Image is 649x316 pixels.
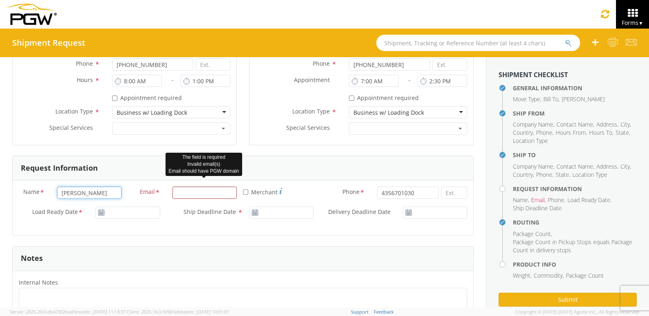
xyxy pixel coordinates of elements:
span: Name [513,196,528,204]
span: Weight [513,271,530,279]
span: Address [596,120,617,128]
span: Load Ready Date [32,208,78,217]
span: Address [596,162,617,170]
span: Phone [76,60,93,67]
input: Ext. [441,187,467,199]
li: , [536,129,554,137]
li: , [513,162,554,171]
span: Company Name [513,120,553,128]
span: State [616,129,629,136]
li: , [548,196,565,204]
li: , [543,95,560,103]
input: Merchant [243,189,248,195]
span: Email [140,188,155,197]
span: Hours To [589,129,612,136]
button: Submit [499,293,637,307]
span: Phone [548,196,564,204]
span: Ship Deadline Date [183,208,236,216]
span: Client: 2025.18.0-fd567a5 [127,309,229,315]
span: Server: 2025.20.0-db47332bad5 [10,309,126,315]
label: Merchant [243,187,282,196]
input: Appointment required [112,96,117,101]
span: Forms [622,19,643,27]
span: Phone [313,60,330,67]
span: ▼ [638,20,643,27]
span: Contact Name [556,120,593,128]
span: Commodity [534,271,563,279]
h4: Routing [513,219,637,225]
span: Bill To [543,95,558,103]
label: Appointment required [349,93,420,102]
li: , [616,129,630,137]
div: Business w/ Loading Dock [353,109,424,117]
span: Copyright © [DATE]-[DATE] Agistix Inc., All Rights Reserved [515,309,639,315]
li: , [556,120,594,129]
span: Name [23,188,40,197]
li: , [556,129,587,137]
li: , [596,162,618,171]
div: Business w/ Loading Dock [117,109,187,117]
span: Email [531,196,545,204]
li: , [620,162,631,171]
span: Location Type [55,107,93,115]
span: Package Count [566,271,604,279]
li: , [556,162,594,171]
span: Ship Deadline Date [513,204,562,212]
span: Company Name [513,162,553,170]
li: , [589,129,614,137]
input: Ext. [433,58,467,71]
span: master, [DATE] 11:13:37 [76,309,126,315]
li: , [513,95,541,103]
h4: Request Information [513,186,637,192]
li: , [513,171,534,179]
input: Ext. [196,58,230,71]
li: , [596,120,618,129]
h4: Ship From [513,110,637,116]
label: Appointment required [112,93,183,102]
li: , [513,120,554,129]
span: Hours [77,76,93,84]
span: Package Count in Pickup Stops equals Package Count in delivery stops [513,238,632,254]
li: , [620,120,631,129]
span: Appointment [294,76,330,84]
h3: Request Information [21,164,98,172]
span: Country [513,129,533,136]
div: The field is required Invalid email(s) Email should have PGW domain [166,153,243,176]
li: , [556,171,570,179]
span: City [620,120,630,128]
span: master, [DATE] 10:01:07 [179,309,229,315]
span: - [172,76,174,84]
strong: Shipment Checklist [499,70,568,79]
span: Country [513,171,533,178]
h4: Shipment Request [12,38,85,47]
a: Feedback [374,309,394,315]
li: , [513,196,529,204]
span: Delivery Deadline Date [328,208,391,216]
span: Special Services [49,124,93,131]
span: Internal Notes [19,278,58,286]
input: Appointment required [349,96,354,101]
span: Package Count [513,230,551,238]
span: City [620,162,630,170]
input: Shipment, Tracking or Reference Number (at least 4 chars) [376,35,580,51]
li: , [531,196,546,204]
span: Location Type [513,137,548,145]
li: , [513,230,552,238]
span: Phone [536,129,552,136]
li: , [536,171,554,179]
span: Location Type [572,171,607,178]
span: Hours From [556,129,586,136]
img: pgw-form-logo-1aaa8060b1cc70fad034.png [6,4,57,25]
h4: Product Info [513,261,637,267]
span: [PERSON_NAME] [562,95,605,103]
h4: General Information [513,85,637,91]
a: Support [351,309,369,315]
span: Load Ready Date [567,196,610,204]
span: Phone [342,188,360,197]
li: , [513,129,534,137]
span: Location Type [292,107,330,115]
h3: Notes [21,254,43,263]
span: Contact Name [556,162,593,170]
span: Phone [536,171,552,178]
li: , [567,196,611,204]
